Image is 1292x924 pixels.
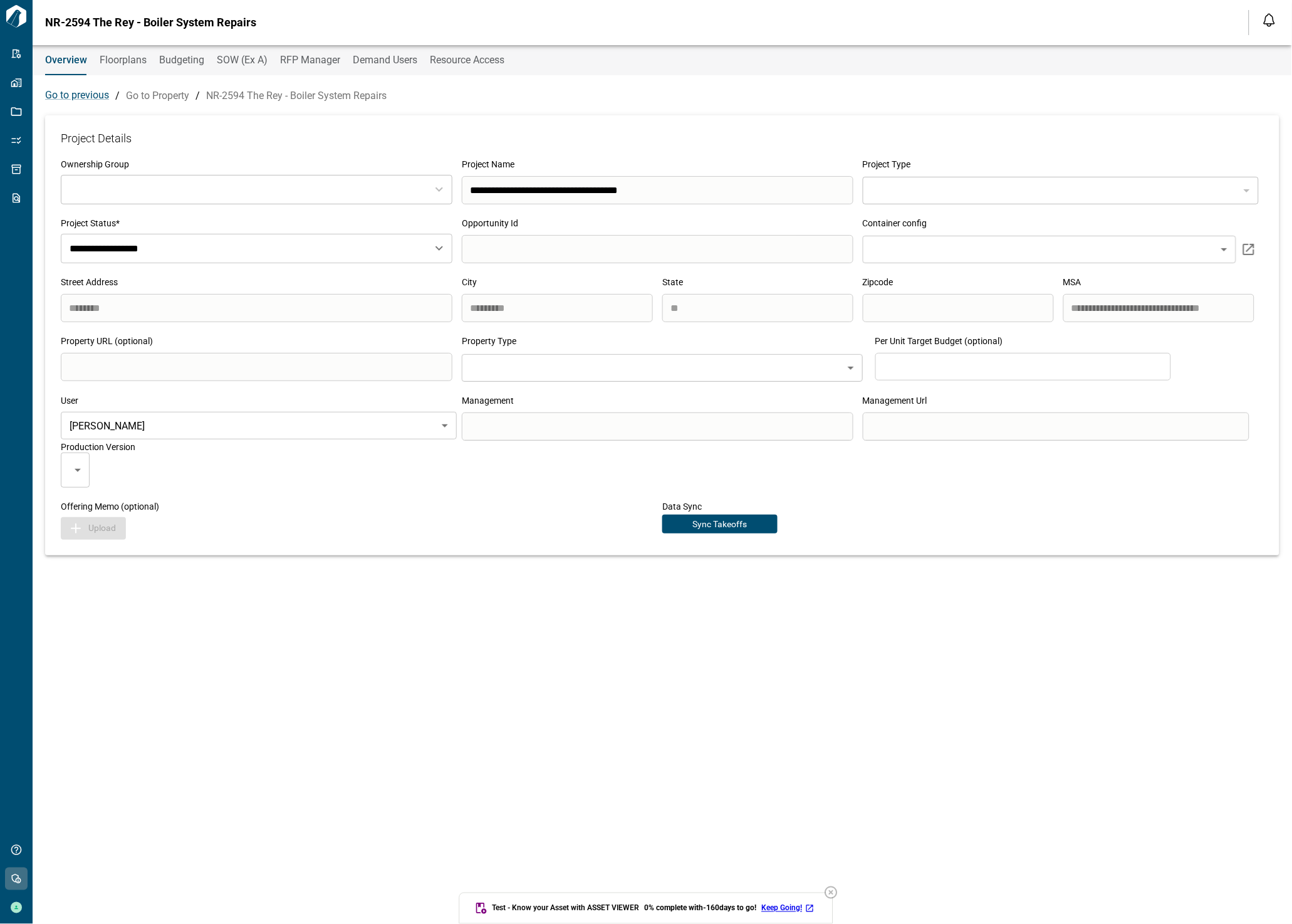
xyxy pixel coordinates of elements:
span: User [61,396,78,406]
span: Overview [45,54,87,66]
span: Property Type [462,336,516,346]
input: search [662,294,853,322]
a: Go to Property [126,90,189,102]
p: $ [883,359,889,374]
input: search [863,294,1054,322]
span: Container config [863,218,927,228]
span: RFP Manager [280,54,340,66]
span: Offering Memo (optional) [61,501,159,512]
span: Project Details [61,132,132,145]
span: SOW (Ex A) [217,54,268,66]
span: Opportunity Id [462,218,518,228]
span: Demand Users [353,54,417,66]
input: search [462,176,853,204]
button: Open [430,239,448,257]
input: search [61,353,452,381]
span: MSA [1063,277,1081,287]
span: Property URL (optional) [61,336,153,346]
span: Project Status* [61,218,120,228]
span: Resource Access [430,54,504,66]
span: Zipcode [863,277,893,287]
span: Management Url [863,396,927,406]
span: Street Address [61,277,118,287]
input: search [462,412,853,441]
button: container config [1236,237,1261,262]
span: Go to previous [45,89,109,101]
span: Per Unit Target Budget (optional) [875,336,1003,346]
span: Floorplans [100,54,147,66]
span: Project Type [863,159,911,169]
input: search [462,294,653,322]
span: Project Name [462,159,514,169]
div: / / [45,83,1279,108]
input: search [61,294,452,322]
span: Test - Know your Asset with ASSET VIEWER [492,903,640,913]
input: search [894,357,1163,377]
span: Budgeting [159,54,204,66]
input: search [863,412,1249,441]
span: State [662,277,683,287]
span: Ownership Group [61,159,129,169]
span: Data Sync [662,501,702,512]
a: NR-2594 The Rey - Boiler System Repairs [206,90,387,102]
div: [PERSON_NAME] [61,408,457,443]
input: search [462,235,853,263]
span: 0 % complete with -160 days to go! [645,903,757,913]
a: Keep Going! [762,903,818,913]
span: City [462,277,477,287]
input: search [1063,294,1254,322]
span: NR-2594 The Rey - Boiler System Repairs [45,16,256,29]
button: Sync Takeoffs [662,515,778,533]
span: Management [462,396,514,406]
div: base tabs [33,45,1292,75]
span: Production Version [61,442,135,452]
button: Open notification feed [1259,10,1279,30]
